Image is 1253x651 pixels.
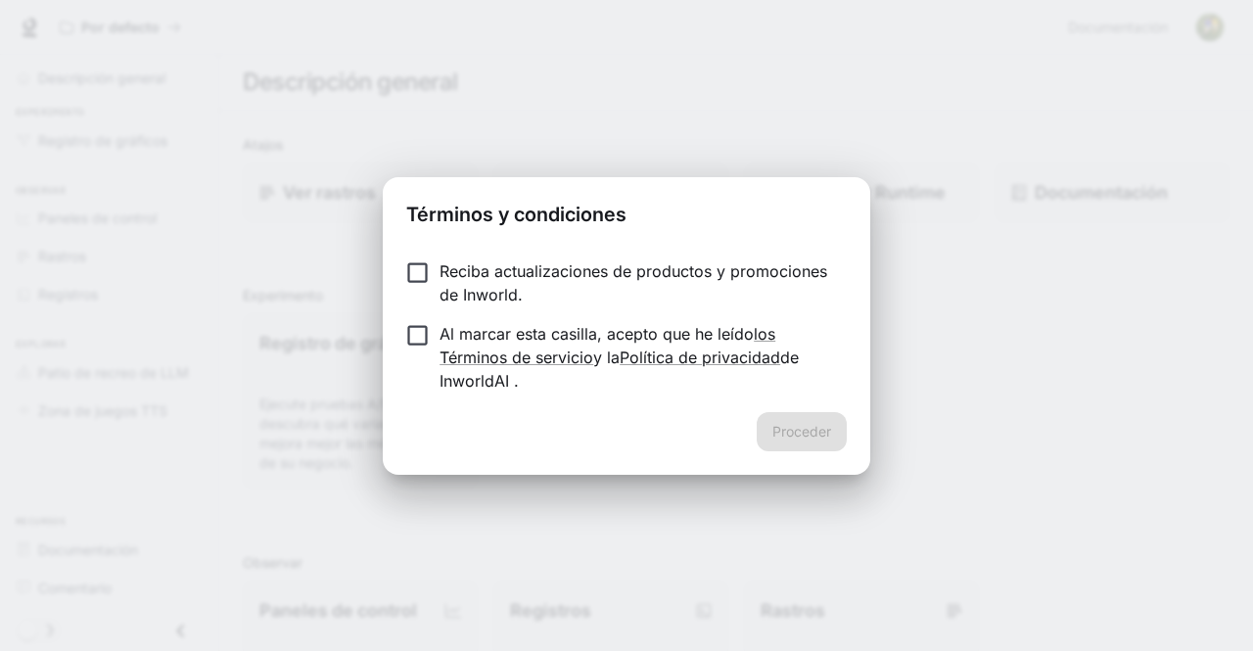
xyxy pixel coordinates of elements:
font: de InworldAI . [440,348,799,391]
font: Términos y condiciones [406,203,626,226]
font: y la [593,348,620,367]
a: los Términos de servicio [440,324,775,367]
font: Al marcar esta casilla, acepto que he leído [440,324,754,344]
font: Reciba actualizaciones de productos y promociones de Inworld. [440,261,827,304]
a: Política de privacidad [620,348,780,367]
